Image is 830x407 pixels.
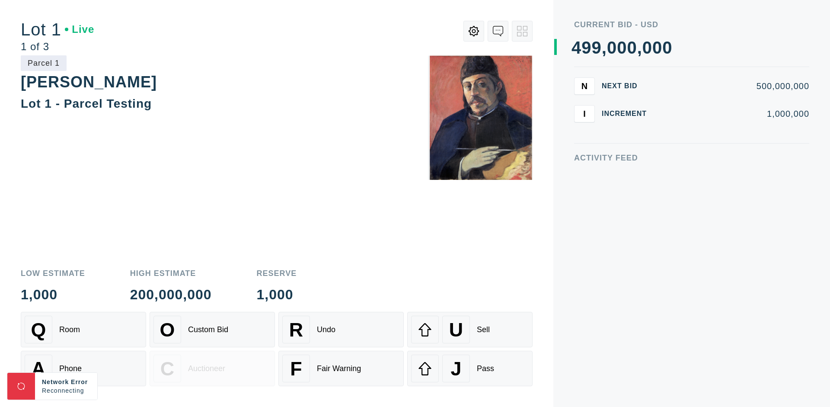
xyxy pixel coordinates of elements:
div: Low Estimate [21,269,85,277]
button: FFair Warning [278,351,404,386]
span: C [160,358,174,380]
span: A [32,358,45,380]
div: 9 [592,39,602,56]
div: 4 [571,39,581,56]
div: Undo [317,325,335,334]
span: O [160,319,175,341]
div: Parcel 1 [21,55,67,71]
span: U [449,319,463,341]
span: I [583,109,586,119]
div: 0 [662,39,672,56]
div: 1 of 3 [21,42,94,52]
div: 0 [642,39,652,56]
div: Sell [477,325,490,334]
div: Reconnecting [42,386,90,395]
div: 9 [581,39,591,56]
span: J [450,358,461,380]
div: 0 [607,39,617,56]
div: Increment [602,110,654,117]
div: 200,000,000 [130,288,212,301]
div: Phone [59,364,82,373]
div: Lot 1 [21,21,94,38]
button: QRoom [21,312,146,347]
div: 1,000 [21,288,85,301]
div: 1,000,000 [661,109,809,118]
button: N [574,77,595,95]
button: OCustom Bid [150,312,275,347]
div: , [637,39,642,212]
div: Custom Bid [188,325,228,334]
button: APhone [21,351,146,386]
div: 0 [627,39,637,56]
button: I [574,105,595,122]
div: Reserve [257,269,297,277]
div: 1,000 [257,288,297,301]
div: Fair Warning [317,364,361,373]
div: Current Bid - USD [574,21,809,29]
button: USell [407,312,533,347]
div: Activity Feed [574,154,809,162]
span: N [581,81,587,91]
span: Q [31,319,46,341]
button: RUndo [278,312,404,347]
button: JPass [407,351,533,386]
button: CAuctioneer [150,351,275,386]
span: F [290,358,302,380]
div: , [602,39,607,212]
div: Network Error [42,378,90,386]
div: Pass [477,364,494,373]
div: High Estimate [130,269,212,277]
div: Next Bid [602,83,654,90]
div: Live [65,24,94,35]
div: 500,000,000 [661,82,809,90]
div: Room [59,325,80,334]
div: Lot 1 - Parcel Testing [21,97,152,110]
div: [PERSON_NAME] [21,73,157,91]
div: 0 [617,39,627,56]
div: 0 [652,39,662,56]
span: R [289,319,303,341]
div: Auctioneer [188,364,225,373]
